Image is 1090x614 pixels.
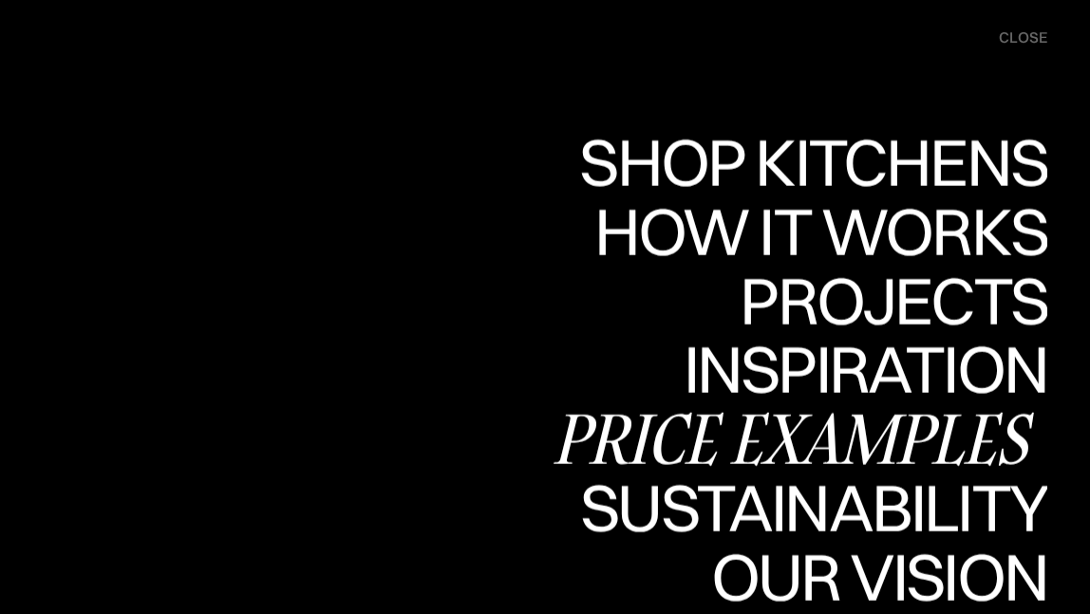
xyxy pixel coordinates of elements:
div: Projects [740,333,1047,400]
div: close [999,28,1047,48]
a: Our visionOur vision [695,543,1047,612]
a: ProjectsProjects [740,267,1047,336]
a: How it worksHow it works [590,197,1047,267]
div: Inspiration [657,336,1047,402]
div: menu [980,19,1047,57]
div: Inspiration [657,402,1047,469]
div: Our vision [695,543,1047,609]
div: Sustainability [564,541,1047,607]
a: InspirationInspiration [657,336,1047,405]
div: How it works [590,264,1047,330]
div: How it works [590,197,1047,264]
div: Price examples [550,405,1047,472]
div: Sustainability [564,474,1047,541]
a: Price examples [550,405,1047,474]
div: Shop Kitchens [570,129,1047,195]
div: Shop Kitchens [570,195,1047,262]
div: Projects [740,267,1047,333]
a: Shop KitchensShop Kitchens [570,129,1047,198]
a: SustainabilitySustainability [564,474,1047,544]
